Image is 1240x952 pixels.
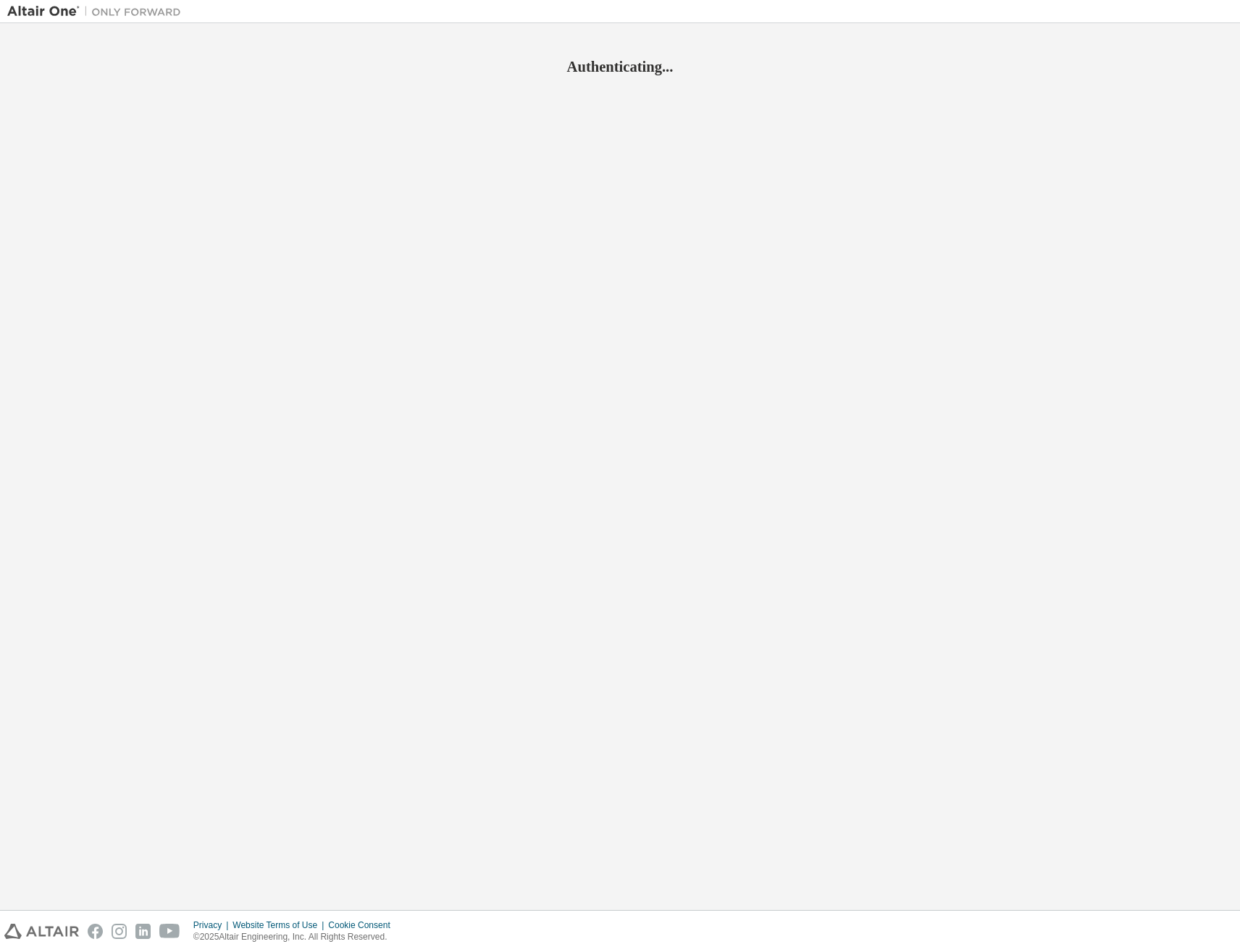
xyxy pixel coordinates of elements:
img: Altair One [7,4,188,19]
img: youtube.svg [159,924,180,939]
img: instagram.svg [112,924,127,939]
h2: Authenticating... [7,57,1233,76]
p: © 2025 Altair Engineering, Inc. All Rights Reserved. [193,931,399,943]
img: facebook.svg [88,924,103,939]
div: Website Terms of Use [232,919,328,931]
div: Privacy [193,919,232,931]
div: Cookie Consent [328,919,398,931]
img: altair_logo.svg [4,924,79,939]
img: linkedin.svg [135,924,151,939]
